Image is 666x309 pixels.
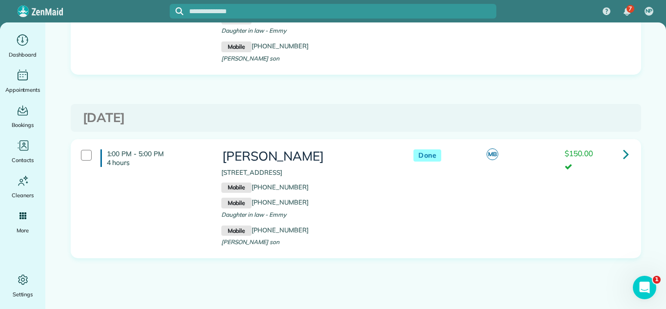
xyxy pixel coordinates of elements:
[4,32,41,60] a: Dashboard
[221,211,286,218] span: Daughter in law - Emmy
[4,67,41,95] a: Appointments
[107,158,207,167] p: 4 hours
[83,111,629,125] h3: [DATE]
[221,226,252,236] small: Mobile
[12,190,34,200] span: Cleaners
[487,148,498,160] span: MB
[633,276,656,299] iframe: Intercom live chat
[9,50,37,60] span: Dashboard
[221,183,309,191] a: Mobile[PHONE_NUMBER]
[170,7,183,15] button: Focus search
[221,168,394,178] p: [STREET_ADDRESS]
[565,148,593,158] span: $150.00
[4,173,41,200] a: Cleaners
[221,55,279,62] span: [PERSON_NAME] son
[221,15,309,22] a: Mobile[PHONE_NUMBER]
[221,27,286,34] span: Daughter in law - Emmy
[5,85,40,95] span: Appointments
[17,226,29,235] span: More
[221,42,309,50] a: Mobile[PHONE_NUMBER]
[617,1,637,22] div: 7 unread notifications
[221,238,279,246] span: [PERSON_NAME] son
[100,149,207,167] h4: 1:00 PM - 5:00 PM
[221,41,252,52] small: Mobile
[13,289,33,299] span: Settings
[221,198,252,208] small: Mobile
[4,103,41,130] a: Bookings
[653,276,661,284] span: 1
[221,226,309,234] a: Mobile[PHONE_NUMBER]
[221,183,252,193] small: Mobile
[12,155,34,165] span: Contacts
[4,272,41,299] a: Settings
[176,7,183,15] svg: Focus search
[221,198,309,206] a: Mobile[PHONE_NUMBER]
[646,7,653,15] span: NP
[12,120,34,130] span: Bookings
[221,149,394,164] h3: [PERSON_NAME]
[413,149,441,162] span: Done
[4,138,41,165] a: Contacts
[628,5,632,13] span: 7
